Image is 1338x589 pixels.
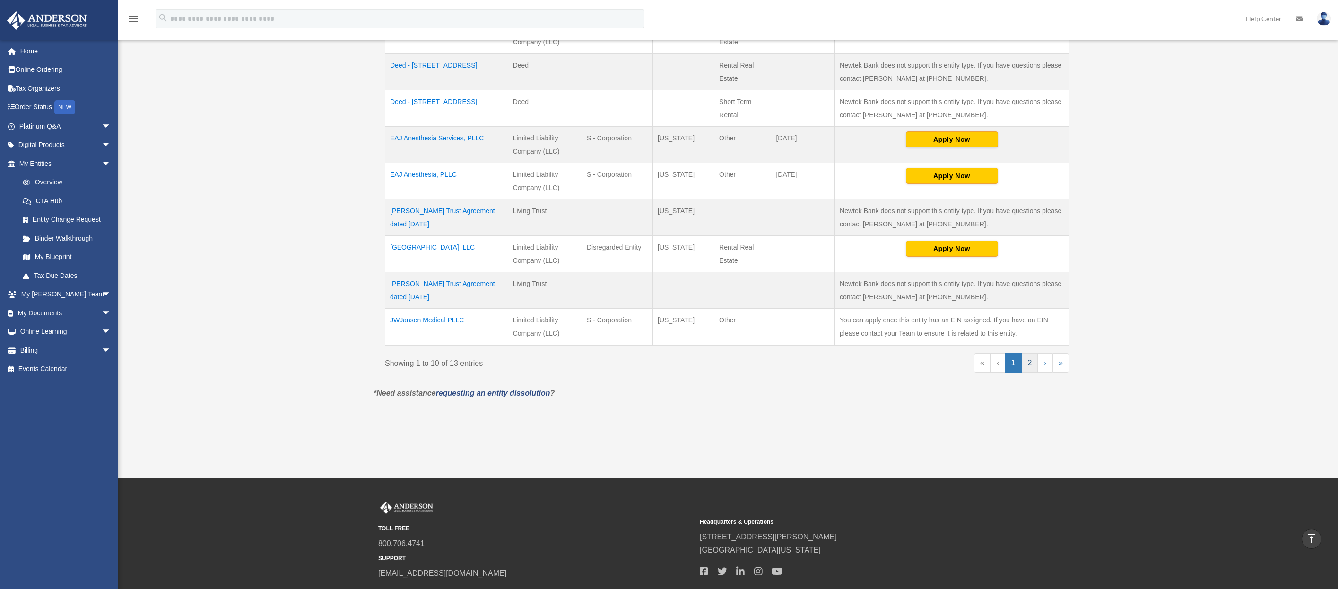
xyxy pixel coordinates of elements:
a: My Documentsarrow_drop_down [7,303,125,322]
span: arrow_drop_down [102,303,121,323]
small: SUPPORT [378,554,693,563]
td: Deed [508,90,582,127]
a: [GEOGRAPHIC_DATA][US_STATE] [700,546,821,554]
span: arrow_drop_down [102,136,121,155]
td: Rental Real Estate [714,236,771,272]
td: Rental Real Estate [714,54,771,90]
a: Platinum Q&Aarrow_drop_down [7,117,125,136]
span: arrow_drop_down [102,322,121,342]
i: menu [128,13,139,25]
td: Other [714,127,771,163]
a: 800.706.4741 [378,539,425,547]
a: requesting an entity dissolution [436,389,550,397]
span: arrow_drop_down [102,154,121,173]
a: Online Ordering [7,61,125,79]
img: Anderson Advisors Platinum Portal [4,11,90,30]
td: Other [714,163,771,199]
a: My Blueprint [13,248,121,267]
td: [PERSON_NAME] Trust Agreement dated [DATE] [385,199,508,236]
img: User Pic [1317,12,1331,26]
td: EAJ Anesthesia, PLLC [385,163,508,199]
td: You can apply once this entity has an EIN assigned. If you have an EIN please contact your Team t... [835,309,1069,346]
i: search [158,13,168,23]
a: Home [7,42,125,61]
a: Binder Walkthrough [13,229,121,248]
td: Disregarded Entity [582,236,653,272]
a: Tax Due Dates [13,266,121,285]
div: Showing 1 to 10 of 13 entries [385,353,720,370]
td: Newtek Bank does not support this entity type. If you have questions please contact [PERSON_NAME]... [835,199,1069,236]
a: My Entitiesarrow_drop_down [7,154,121,173]
td: S - Corporation [582,309,653,346]
a: CTA Hub [13,191,121,210]
a: [EMAIL_ADDRESS][DOMAIN_NAME] [378,569,506,577]
td: [PERSON_NAME] Trust Agreement dated [DATE] [385,272,508,309]
td: Deed - [STREET_ADDRESS] [385,54,508,90]
em: *Need assistance ? [374,389,555,397]
small: TOLL FREE [378,524,693,534]
td: Short Term Rental [714,90,771,127]
td: [DATE] [771,127,835,163]
td: Limited Liability Company (LLC) [508,163,582,199]
td: [US_STATE] [653,309,714,346]
a: Events Calendar [7,360,125,379]
td: Limited Liability Company (LLC) [508,236,582,272]
td: Limited Liability Company (LLC) [508,309,582,346]
span: arrow_drop_down [102,341,121,360]
button: Apply Now [906,131,998,147]
td: S - Corporation [582,163,653,199]
a: My [PERSON_NAME] Teamarrow_drop_down [7,285,125,304]
a: Digital Productsarrow_drop_down [7,136,125,155]
button: Apply Now [906,168,998,184]
a: First [974,353,990,373]
td: Newtek Bank does not support this entity type. If you have questions please contact [PERSON_NAME]... [835,272,1069,309]
a: Last [1052,353,1069,373]
a: vertical_align_top [1302,529,1321,549]
a: menu [128,17,139,25]
span: arrow_drop_down [102,117,121,136]
td: Deed - [STREET_ADDRESS] [385,90,508,127]
td: [US_STATE] [653,127,714,163]
td: EAJ Anesthesia Services, PLLC [385,127,508,163]
a: Next [1038,353,1052,373]
td: Deed [508,54,582,90]
a: Billingarrow_drop_down [7,341,125,360]
a: Overview [13,173,116,192]
td: Limited Liability Company (LLC) [508,127,582,163]
td: Living Trust [508,272,582,309]
td: [US_STATE] [653,163,714,199]
a: Tax Organizers [7,79,125,98]
td: S - Corporation [582,127,653,163]
td: [DATE] [771,163,835,199]
td: JWJansen Medical PLLC [385,309,508,346]
td: Newtek Bank does not support this entity type. If you have questions please contact [PERSON_NAME]... [835,90,1069,127]
i: vertical_align_top [1306,533,1317,544]
a: 2 [1022,353,1038,373]
a: Entity Change Request [13,210,121,229]
span: arrow_drop_down [102,285,121,304]
a: Order StatusNEW [7,98,125,117]
td: [US_STATE] [653,199,714,236]
a: Online Learningarrow_drop_down [7,322,125,341]
button: Apply Now [906,241,998,257]
td: Other [714,309,771,346]
a: 1 [1005,353,1022,373]
td: Living Trust [508,199,582,236]
a: [STREET_ADDRESS][PERSON_NAME] [700,533,837,541]
a: Previous [990,353,1005,373]
small: Headquarters & Operations [700,517,1015,527]
td: [GEOGRAPHIC_DATA], LLC [385,236,508,272]
img: Anderson Advisors Platinum Portal [378,502,435,514]
div: NEW [54,100,75,114]
td: Newtek Bank does not support this entity type. If you have questions please contact [PERSON_NAME]... [835,54,1069,90]
td: [US_STATE] [653,236,714,272]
